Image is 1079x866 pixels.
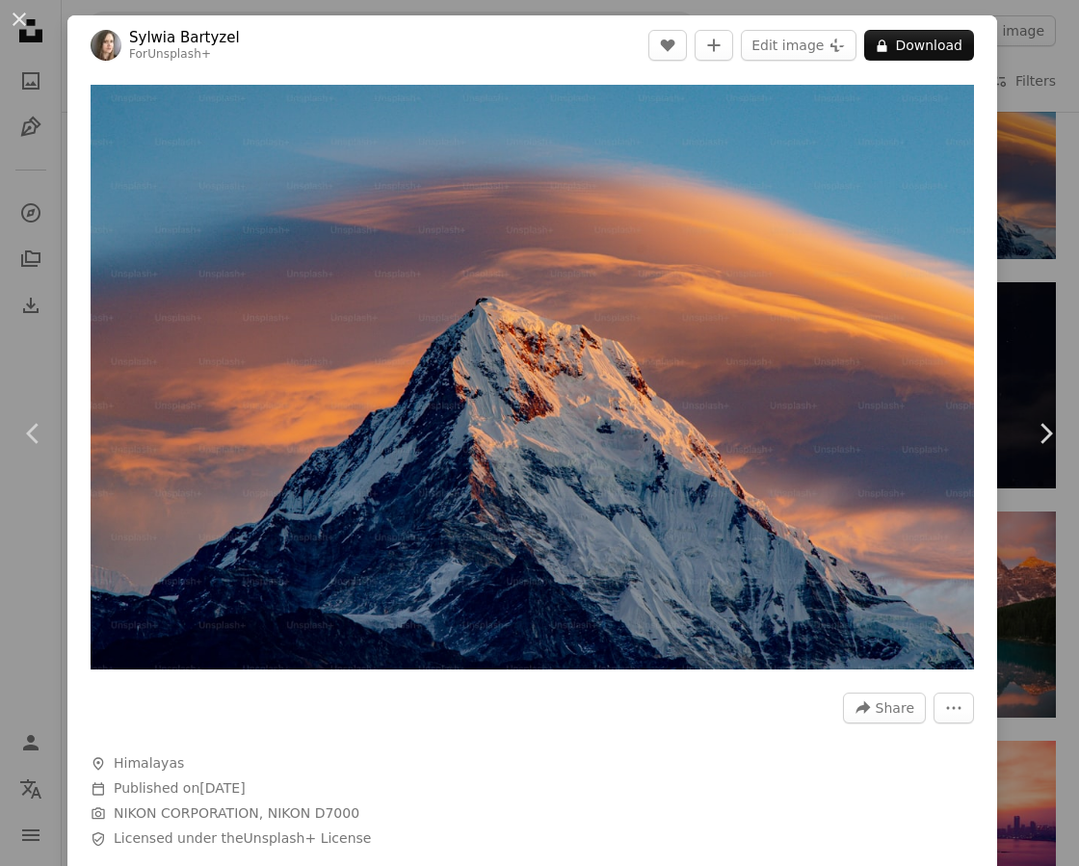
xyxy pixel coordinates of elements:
button: NIKON CORPORATION, NIKON D7000 [114,804,359,824]
button: Download [864,30,974,61]
span: Licensed under the [114,829,371,849]
a: Unsplash+ [147,47,211,61]
button: Edit image [741,30,856,61]
span: Himalayas [114,754,184,774]
img: a very tall mountain covered in snow under a cloudy sky [91,85,974,669]
button: Share this image [843,693,926,723]
a: Sylwia Bartyzel [129,28,240,47]
button: Zoom in on this image [91,85,974,669]
a: Unsplash+ License [244,830,372,846]
span: Published on [114,780,246,796]
div: For [129,47,240,63]
span: Share [876,694,914,722]
button: Add to Collection [695,30,733,61]
button: Like [648,30,687,61]
button: More Actions [934,693,974,723]
time: July 12, 2023 at 9:25:32 PM GMT+7 [199,780,245,796]
a: Next [1012,341,1079,526]
img: Go to Sylwia Bartyzel's profile [91,30,121,61]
